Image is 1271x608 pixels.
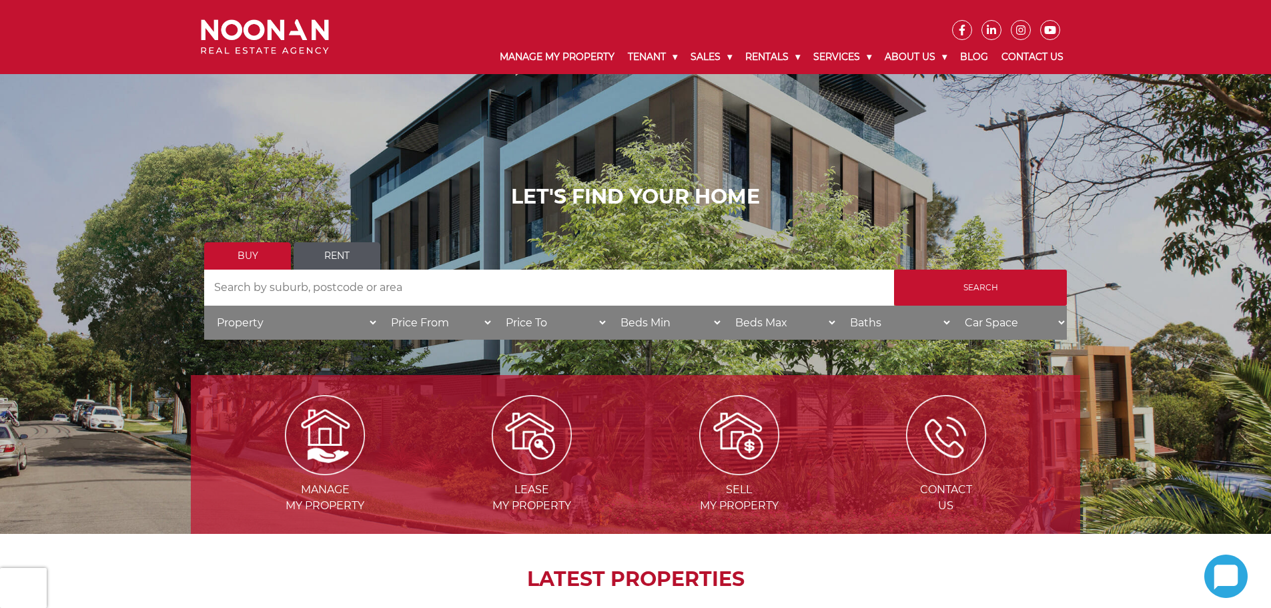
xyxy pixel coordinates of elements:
[906,395,986,475] img: ICONS
[684,40,739,74] a: Sales
[223,482,427,514] span: Manage my Property
[430,482,634,514] span: Lease my Property
[201,19,329,55] img: Noonan Real Estate Agency
[844,428,1048,512] a: ContactUs
[844,482,1048,514] span: Contact Us
[294,242,380,270] a: Rent
[493,40,621,74] a: Manage My Property
[953,40,995,74] a: Blog
[430,428,634,512] a: Leasemy Property
[492,395,572,475] img: Lease my property
[285,395,365,475] img: Manage my Property
[807,40,878,74] a: Services
[204,242,291,270] a: Buy
[739,40,807,74] a: Rentals
[894,270,1067,306] input: Search
[637,482,841,514] span: Sell my Property
[204,185,1067,209] h1: LET'S FIND YOUR HOME
[878,40,953,74] a: About Us
[637,428,841,512] a: Sellmy Property
[621,40,684,74] a: Tenant
[204,270,894,306] input: Search by suburb, postcode or area
[224,567,1047,591] h2: LATEST PROPERTIES
[995,40,1070,74] a: Contact Us
[699,395,779,475] img: Sell my property
[223,428,427,512] a: Managemy Property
